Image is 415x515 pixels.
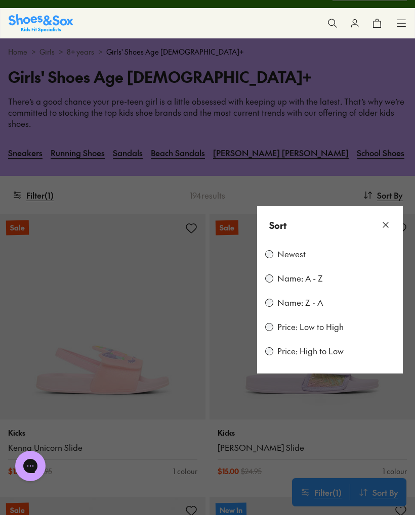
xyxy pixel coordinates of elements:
[10,447,51,485] iframe: Gorgias live chat messenger
[277,249,306,260] label: Newest
[277,346,344,357] label: Price: High to Low
[277,273,323,284] label: Name: A - Z
[9,14,73,32] img: SNS_Logo_Responsive.svg
[277,297,323,308] label: Name: Z - A
[269,218,286,232] p: Sort
[9,14,73,32] a: Shoes & Sox
[277,321,344,333] label: Price: Low to High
